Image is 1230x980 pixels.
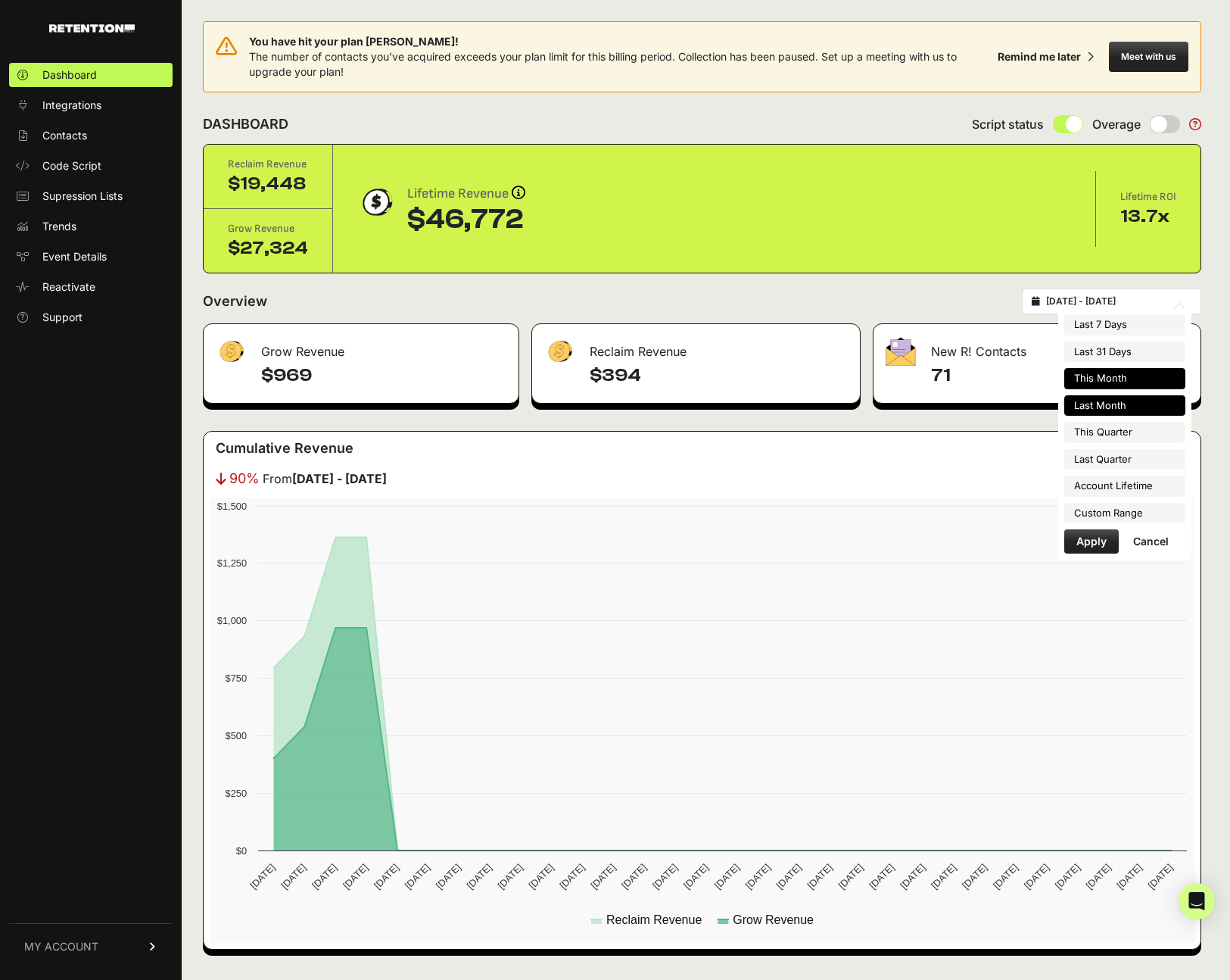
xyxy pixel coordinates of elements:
[1064,476,1185,497] li: Account Lifetime
[261,364,506,388] h4: $969
[1053,862,1082,891] text: [DATE]
[960,862,989,891] text: [DATE]
[544,337,575,367] img: fa-dollar-13500eef13a19c4ab2b9ed9ad552e47b0d9fc28b02b83b90ba0e00f96d6372e9.png
[216,337,246,367] img: fa-dollar-13500eef13a19c4ab2b9ed9ad552e47b0d9fc28b02b83b90ba0e00f96d6372e9.png
[1121,529,1181,554] button: Cancel
[1022,862,1051,891] text: [DATE]
[532,324,861,370] div: Reclaim Revenue
[204,324,518,370] div: Grow Revenue
[407,183,525,204] div: Lifetime Revenue
[9,275,173,299] a: Reactivate
[279,862,308,891] text: [DATE]
[1092,115,1141,133] span: Overage
[9,245,173,269] a: Event Details
[310,862,339,891] text: [DATE]
[217,501,247,512] text: $1,500
[681,862,711,891] text: [DATE]
[805,862,834,891] text: [DATE]
[403,862,432,891] text: [DATE]
[1064,395,1185,417] li: Last Month
[1109,42,1188,72] button: Meet with us
[1064,314,1185,336] li: Last 7 Days
[42,310,83,325] span: Support
[1145,862,1175,891] text: [DATE]
[226,730,247,741] text: $500
[42,67,97,83] span: Dashboard
[217,615,247,626] text: $1,000
[42,158,101,173] span: Code Script
[341,862,370,891] text: [DATE]
[886,337,916,366] img: fa-envelope-19ae18322b30453b285274b1b8af3d052b27d846a4fbe8435d1a52b978f639a2.png
[226,673,247,684] text: $750
[216,438,353,459] h3: Cumulative Revenue
[228,236,308,261] div: $27,324
[972,115,1044,133] span: Script status
[42,219,76,234] span: Trends
[931,364,1188,388] h4: 71
[1120,204,1176,229] div: 13.7x
[998,49,1081,64] div: Remind me later
[229,468,260,489] span: 90%
[1064,422,1185,443] li: This Quarter
[42,98,101,113] span: Integrations
[263,470,387,488] span: From
[203,291,267,312] h2: Overview
[606,913,702,926] text: Reclaim Revenue
[407,204,525,235] div: $46,772
[1064,503,1185,524] li: Custom Range
[465,862,494,891] text: [DATE]
[249,50,957,78] span: The number of contacts you've acquired exceeds your plan limit for this billing period. Collectio...
[1179,883,1215,919] div: Open Intercom Messenger
[42,128,87,143] span: Contacts
[1064,342,1185,363] li: Last 31 Days
[836,862,865,891] text: [DATE]
[42,249,107,264] span: Event Details
[588,862,618,891] text: [DATE]
[249,34,992,49] span: You have hit your plan [PERSON_NAME]!
[9,923,173,969] a: MY ACCOUNT
[42,279,95,295] span: Reactivate
[292,471,387,486] strong: [DATE] - [DATE]
[1084,862,1113,891] text: [DATE]
[9,184,173,208] a: Supression Lists
[9,63,173,87] a: Dashboard
[228,172,308,196] div: $19,448
[1064,368,1185,389] li: This Month
[357,183,395,221] img: dollar-coin-05c43ed7efb7bc0c12610022525b4bbbb207c7efeef5aecc26f025e68dcafac9.png
[590,364,849,388] h4: $394
[867,862,896,891] text: [DATE]
[9,123,173,148] a: Contacts
[1114,862,1144,891] text: [DATE]
[991,862,1020,891] text: [DATE]
[228,221,308,236] div: Grow Revenue
[217,557,247,569] text: $1,250
[495,862,525,891] text: [DATE]
[42,189,123,204] span: Supression Lists
[557,862,587,891] text: [DATE]
[434,862,463,891] text: [DATE]
[236,845,247,857] text: $0
[1120,189,1176,204] div: Lifetime ROI
[24,939,98,954] span: MY ACCOUNT
[248,862,277,891] text: [DATE]
[9,93,173,117] a: Integrations
[228,157,308,172] div: Reclaim Revenue
[203,114,288,135] h2: DASHBOARD
[9,214,173,239] a: Trends
[650,862,680,891] text: [DATE]
[619,862,649,891] text: [DATE]
[9,154,173,178] a: Code Script
[9,305,173,329] a: Support
[226,788,247,799] text: $250
[774,862,804,891] text: [DATE]
[1064,529,1119,554] button: Apply
[743,862,773,891] text: [DATE]
[898,862,927,891] text: [DATE]
[712,862,742,891] text: [DATE]
[733,913,814,926] text: Grow Revenue
[49,24,135,33] img: Retention.com
[526,862,556,891] text: [DATE]
[372,862,401,891] text: [DATE]
[992,43,1100,70] button: Remind me later
[1064,449,1185,470] li: Last Quarter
